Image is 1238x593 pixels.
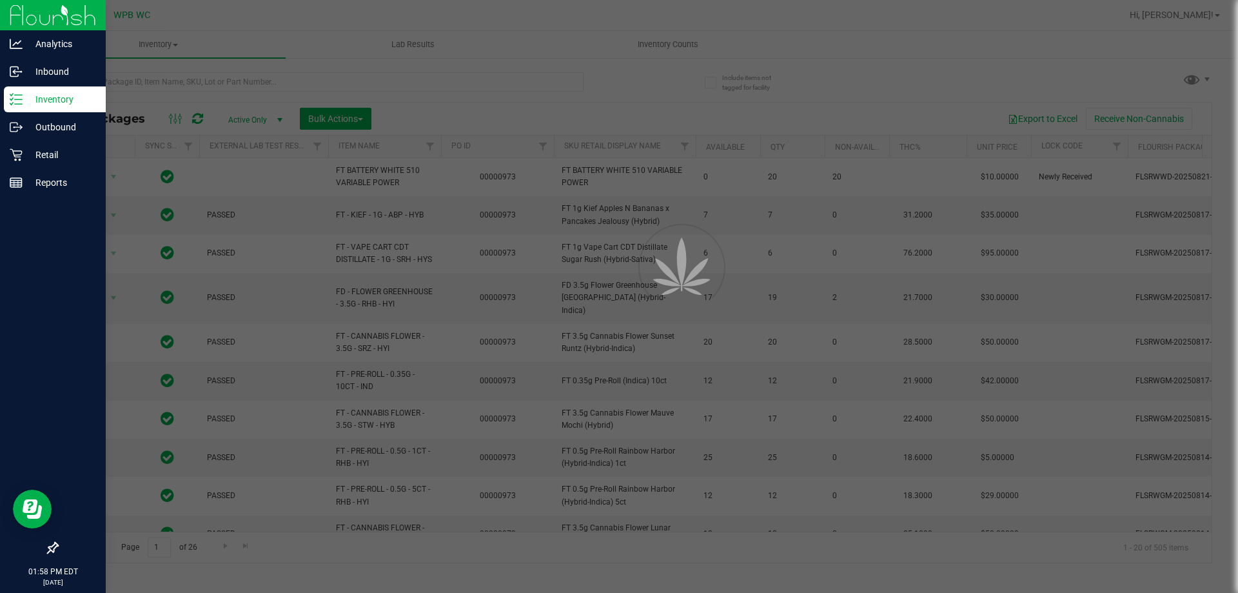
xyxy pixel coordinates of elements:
[10,176,23,189] inline-svg: Reports
[10,148,23,161] inline-svg: Retail
[10,65,23,78] inline-svg: Inbound
[6,578,100,587] p: [DATE]
[23,92,100,107] p: Inventory
[13,490,52,528] iframe: Resource center
[10,121,23,134] inline-svg: Outbound
[23,175,100,190] p: Reports
[10,93,23,106] inline-svg: Inventory
[23,36,100,52] p: Analytics
[23,64,100,79] p: Inbound
[23,119,100,135] p: Outbound
[6,566,100,578] p: 01:58 PM EDT
[10,37,23,50] inline-svg: Analytics
[23,147,100,163] p: Retail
